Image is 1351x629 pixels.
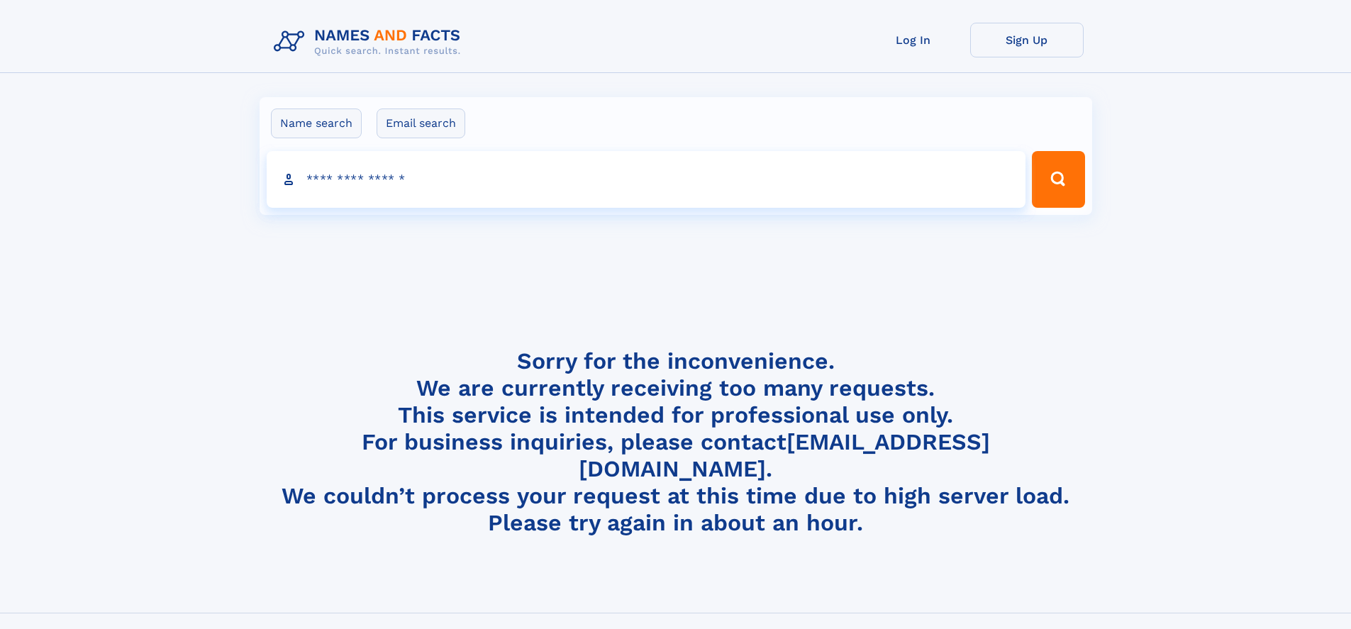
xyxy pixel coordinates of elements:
[579,428,990,482] a: [EMAIL_ADDRESS][DOMAIN_NAME]
[267,151,1026,208] input: search input
[268,347,1084,537] h4: Sorry for the inconvenience. We are currently receiving too many requests. This service is intend...
[1032,151,1084,208] button: Search Button
[970,23,1084,57] a: Sign Up
[271,108,362,138] label: Name search
[857,23,970,57] a: Log In
[377,108,465,138] label: Email search
[268,23,472,61] img: Logo Names and Facts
